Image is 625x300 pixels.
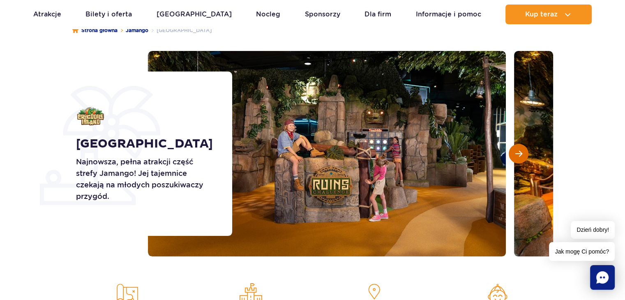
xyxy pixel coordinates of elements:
[76,136,214,151] h1: [GEOGRAPHIC_DATA]
[509,144,528,164] button: Następny slajd
[505,5,592,24] button: Kup teraz
[157,5,232,24] a: [GEOGRAPHIC_DATA]
[256,5,280,24] a: Nocleg
[76,156,214,202] p: Najnowsza, pełna atrakcji część strefy Jamango! Jej tajemnice czekają na młodych poszukiwaczy prz...
[85,5,132,24] a: Bilety i oferta
[525,11,558,18] span: Kup teraz
[590,265,615,290] div: Chat
[148,26,212,35] li: [GEOGRAPHIC_DATA]
[364,5,391,24] a: Dla firm
[549,242,615,261] span: Jak mogę Ci pomóc?
[416,5,481,24] a: Informacje i pomoc
[33,5,61,24] a: Atrakcje
[126,26,148,35] a: Jamango
[571,221,615,239] span: Dzień dobry!
[72,26,118,35] a: Strona główna
[305,5,340,24] a: Sponsorzy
